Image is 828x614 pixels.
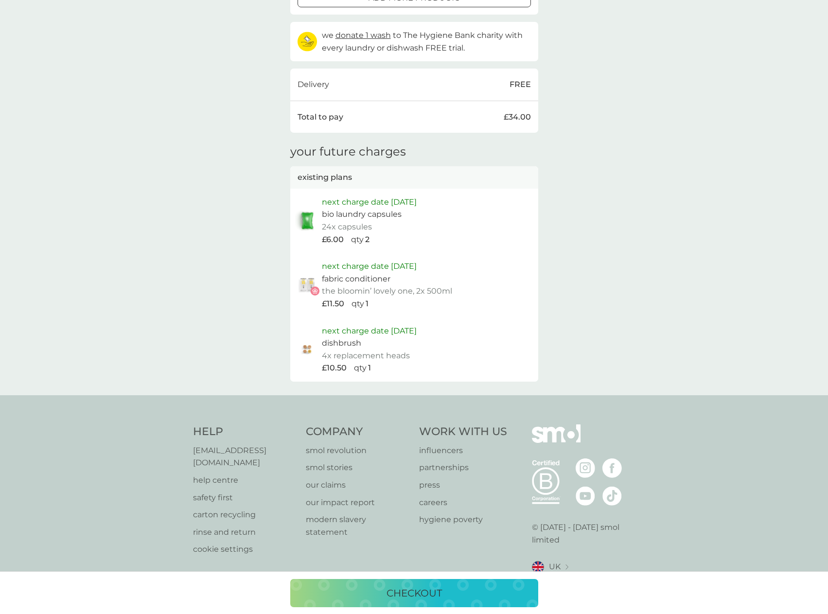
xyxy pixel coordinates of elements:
[322,325,417,337] p: next charge date [DATE]
[419,461,507,474] a: partnerships
[504,111,531,123] p: £34.00
[306,444,409,457] a: smol revolution
[298,111,343,123] p: Total to pay
[322,29,531,54] p: we to The Hygiene Bank charity with every laundry or dishwash FREE trial.
[322,337,361,350] p: dishbrush
[322,362,347,374] p: £10.50
[576,486,595,506] img: visit the smol Youtube page
[193,509,297,521] a: carton recycling
[419,496,507,509] a: careers
[306,424,409,439] h4: Company
[419,444,507,457] a: influencers
[335,31,391,40] span: donate 1 wash
[565,564,568,570] img: select a new location
[298,78,329,91] p: Delivery
[322,233,344,246] p: £6.00
[322,298,344,310] p: £11.50
[532,424,581,457] img: smol
[419,424,507,439] h4: Work With Us
[351,233,364,246] p: qty
[322,208,402,221] p: bio laundry capsules
[306,479,409,491] a: our claims
[290,145,406,159] h3: your future charges
[193,543,297,556] a: cookie settings
[602,486,622,506] img: visit the smol Tiktok page
[532,561,544,573] img: UK flag
[602,458,622,478] img: visit the smol Facebook page
[193,491,297,504] a: safety first
[306,461,409,474] a: smol stories
[419,513,507,526] a: hygiene poverty
[193,526,297,539] a: rinse and return
[322,260,417,273] p: next charge date [DATE]
[322,196,417,209] p: next charge date [DATE]
[366,298,369,310] p: 1
[352,298,364,310] p: qty
[510,78,531,91] p: FREE
[290,579,538,607] button: checkout
[532,521,635,546] p: © [DATE] - [DATE] smol limited
[576,458,595,478] img: visit the smol Instagram page
[365,233,370,246] p: 2
[306,513,409,538] a: modern slavery statement
[549,561,561,573] span: UK
[298,171,352,184] p: existing plans
[193,424,297,439] h4: Help
[322,221,372,233] p: 24x capsules
[306,496,409,509] a: our impact report
[322,350,410,362] p: 4x replacement heads
[387,585,442,601] p: checkout
[354,362,367,374] p: qty
[193,444,297,469] a: [EMAIL_ADDRESS][DOMAIN_NAME]
[322,285,452,298] p: the bloomin’ lovely one, 2x 500ml
[368,362,371,374] p: 1
[193,474,297,487] a: help centre
[322,273,390,285] p: fabric conditioner
[419,479,507,491] a: press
